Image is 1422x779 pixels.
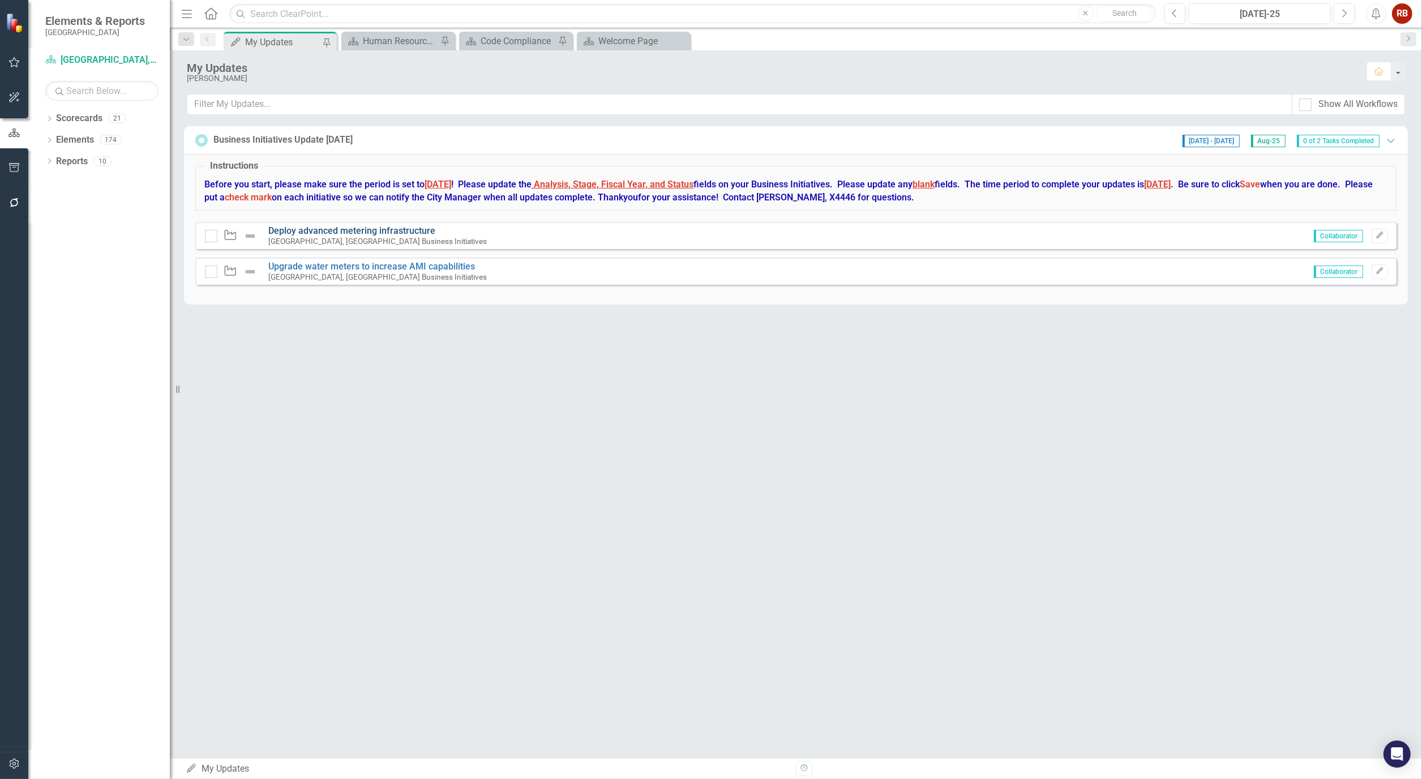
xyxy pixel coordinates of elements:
[344,34,438,48] a: Human Resources Analytics Dashboard
[245,35,320,49] div: My Updates
[56,155,88,168] a: Reports
[45,14,145,28] span: Elements & Reports
[1384,741,1411,768] div: Open Intercom Messenger
[1144,179,1171,190] span: [DATE]
[187,62,1355,74] div: My Updates
[1318,98,1398,111] div: Show All Workflows
[45,28,145,37] small: [GEOGRAPHIC_DATA]
[204,179,1373,203] strong: Before you start, please make sure the period is set to ! Please update the fields on your Busine...
[243,265,257,279] img: Not Defined
[1314,266,1363,278] span: Collaborator
[56,134,94,147] a: Elements
[268,272,487,281] small: [GEOGRAPHIC_DATA], [GEOGRAPHIC_DATA] Business Initiatives
[580,34,687,48] a: Welcome Page
[1112,8,1137,18] span: Search
[1297,135,1380,147] span: 0 of 2 Tasks Completed
[268,261,475,272] a: Upgrade water meters to increase AMI capabilities
[187,94,1292,115] input: Filter My Updates...
[1097,6,1153,22] button: Search
[186,763,787,776] div: My Updates
[187,74,1355,83] div: [PERSON_NAME]
[100,135,122,145] div: 174
[56,112,102,125] a: Scorecards
[45,54,159,67] a: [GEOGRAPHIC_DATA], [GEOGRAPHIC_DATA] Business Initiatives
[1251,135,1286,147] span: Aug-25
[93,156,112,166] div: 10
[268,225,435,236] a: Deploy advanced metering infrastructure
[213,134,353,147] div: Business Initiatives Update [DATE]
[225,192,272,203] span: check mark
[1314,230,1363,242] span: Collaborator
[481,34,555,48] div: Code Compliance
[1189,3,1331,24] button: [DATE]-25
[45,81,159,101] input: Search Below...
[913,179,935,190] span: blank
[425,179,451,190] span: [DATE]
[6,13,25,33] img: ClearPoint Strategy
[108,114,126,123] div: 21
[229,4,1156,24] input: Search ClearPoint...
[243,229,257,243] img: Not Defined
[623,192,638,203] span: you
[534,179,693,190] span: Analysis, Stage, Fiscal Year, and Status
[268,237,487,246] small: [GEOGRAPHIC_DATA], [GEOGRAPHIC_DATA] Business Initiatives
[1240,179,1260,190] span: Save
[204,160,264,173] legend: Instructions
[1392,3,1412,24] button: RB
[462,34,555,48] a: Code Compliance
[1183,135,1240,147] span: [DATE] - [DATE]
[363,34,438,48] div: Human Resources Analytics Dashboard
[1193,7,1327,21] div: [DATE]-25
[598,34,687,48] div: Welcome Page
